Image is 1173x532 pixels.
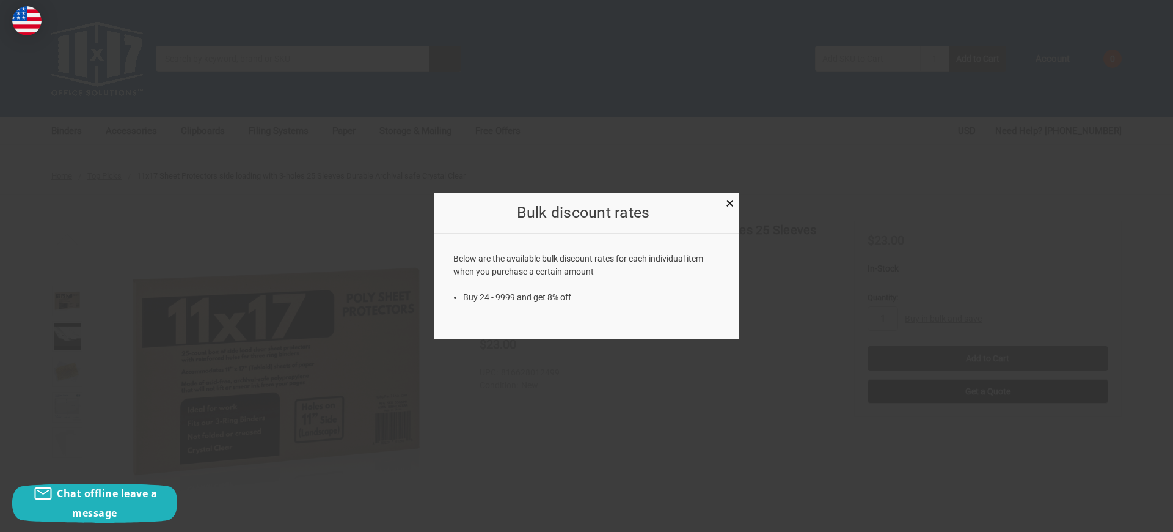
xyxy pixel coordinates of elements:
[463,291,720,304] li: Buy 24 - 9999 and get 8% off
[57,487,157,520] span: Chat offline leave a message
[12,6,42,35] img: duty and tax information for United States
[723,196,736,209] a: Close
[453,253,720,278] p: Below are the available bulk discount rates for each individual item when you purchase a certain ...
[12,484,177,523] button: Chat offline leave a message
[453,201,714,224] h2: Bulk discount rates
[726,194,734,212] span: ×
